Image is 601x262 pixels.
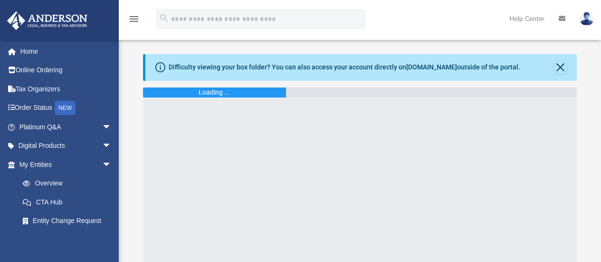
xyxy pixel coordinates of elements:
a: Online Ordering [7,61,126,80]
span: arrow_drop_down [102,155,121,175]
a: Platinum Q&Aarrow_drop_down [7,117,126,136]
a: Overview [13,174,126,193]
button: Close [553,61,567,74]
img: User Pic [580,12,594,26]
a: CTA Hub [13,193,126,212]
span: arrow_drop_down [102,117,121,137]
a: [DOMAIN_NAME] [406,63,457,71]
div: NEW [55,101,76,115]
span: arrow_drop_down [102,136,121,156]
a: Home [7,42,126,61]
a: Order StatusNEW [7,98,126,118]
i: menu [128,13,140,25]
a: Entity Change Request [13,212,126,231]
div: Difficulty viewing your box folder? You can also access your account directly on outside of the p... [169,62,520,72]
a: menu [128,18,140,25]
i: search [159,13,169,23]
a: Digital Productsarrow_drop_down [7,136,126,155]
img: Anderson Advisors Platinum Portal [4,11,90,30]
div: Loading ... [199,87,230,97]
a: Tax Organizers [7,79,126,98]
a: My Entitiesarrow_drop_down [7,155,126,174]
